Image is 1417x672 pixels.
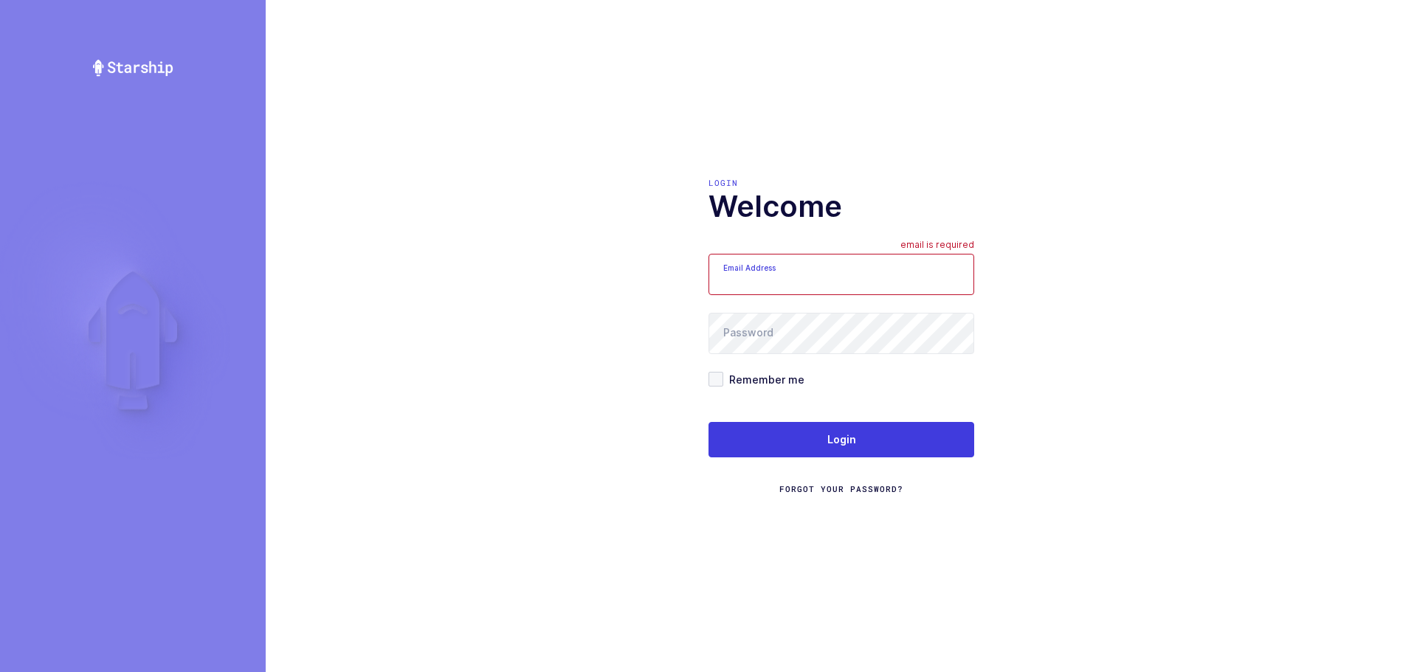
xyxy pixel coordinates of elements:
div: email is required [900,239,974,254]
input: Password [708,313,974,354]
div: Login [708,177,974,189]
button: Login [708,422,974,457]
span: Login [827,432,856,447]
img: Starship [92,59,174,77]
span: Remember me [723,373,804,387]
a: Forgot Your Password? [779,483,903,495]
input: Email Address [708,254,974,295]
h1: Welcome [708,189,974,224]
